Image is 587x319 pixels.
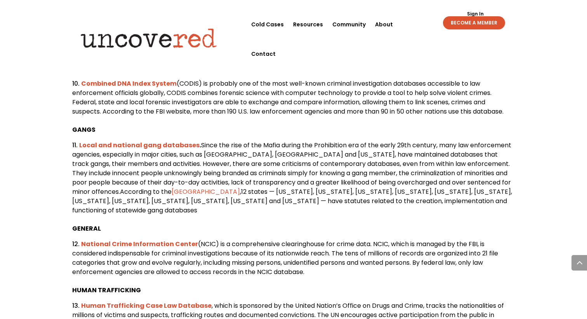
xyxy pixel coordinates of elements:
a: About [375,10,393,39]
a: Contact [251,39,276,69]
b: . [200,141,201,150]
span: 12 states — [US_STATE], [US_STATE], [US_STATE], [US_STATE], [US_STATE], [US_STATE], [US_STATE], [... [72,187,512,215]
span: According to the [120,187,172,196]
a: BECOME A MEMBER [443,16,505,29]
a: [GEOGRAPHIC_DATA] [172,187,240,196]
a: Sign In [463,12,488,16]
span: (CODIS) is probably one of the most well-known criminal investigation databases accessible to law... [72,79,504,116]
a: Resources [293,10,323,39]
a: Combined DNA Index System [81,79,177,88]
a: Cold Cases [251,10,284,39]
a: Human Trafficking Case Law Database [81,301,212,310]
span: , [240,187,241,196]
b: GANGS [72,125,96,134]
a: Local and national gang databases [79,141,200,150]
a: National Crime Information Center [81,240,198,248]
span: Since the rise of the Mafia during the Prohibition era of the early 29th century, many law enforc... [72,141,511,196]
img: Uncovered logo [74,23,224,53]
b: HUMAN TRAFFICKING [72,286,141,295]
span: (NCIC) is a comprehensive clearinghouse for crime data. NCIC, which is managed by the FBI, is con... [72,240,498,276]
b: GENERAL [72,224,101,233]
a: Community [332,10,366,39]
